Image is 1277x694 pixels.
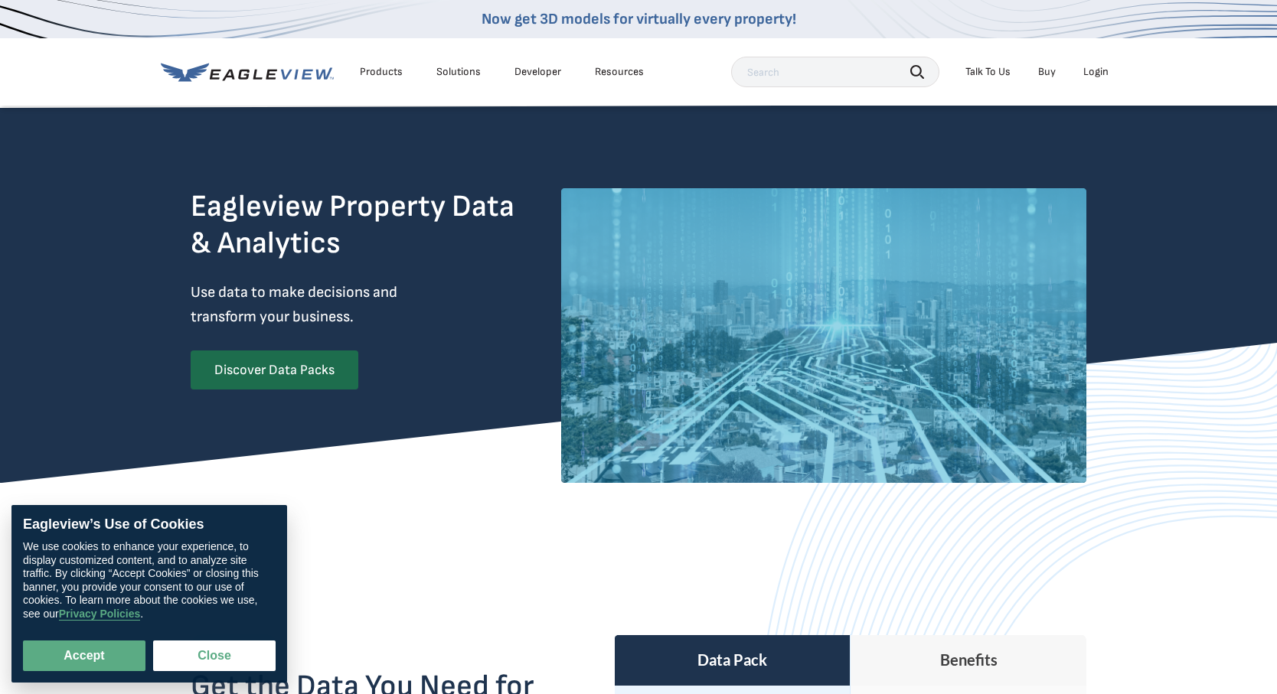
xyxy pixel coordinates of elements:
h2: Eagleview Property Data & Analytics [191,188,526,262]
a: Now get 3D models for virtually every property! [482,10,796,28]
th: Benefits [851,635,1086,686]
a: Buy [1038,65,1056,79]
div: Login [1083,65,1109,79]
div: Talk To Us [965,65,1011,79]
p: Use data to make decisions and transform your business. [191,280,422,329]
div: We use cookies to enhance your experience, to display customized content, and to analyze site tra... [23,541,276,621]
div: Eagleview’s Use of Cookies [23,516,276,533]
div: Products [360,65,403,79]
th: Data Pack [615,635,851,686]
button: Accept [23,640,145,671]
div: Solutions [436,65,481,79]
a: Privacy Policies [59,608,141,621]
a: Discover Data Packs [191,350,358,389]
button: Close [153,640,276,671]
a: Developer [514,65,561,79]
input: Search [731,57,939,87]
div: Resources [595,65,644,79]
